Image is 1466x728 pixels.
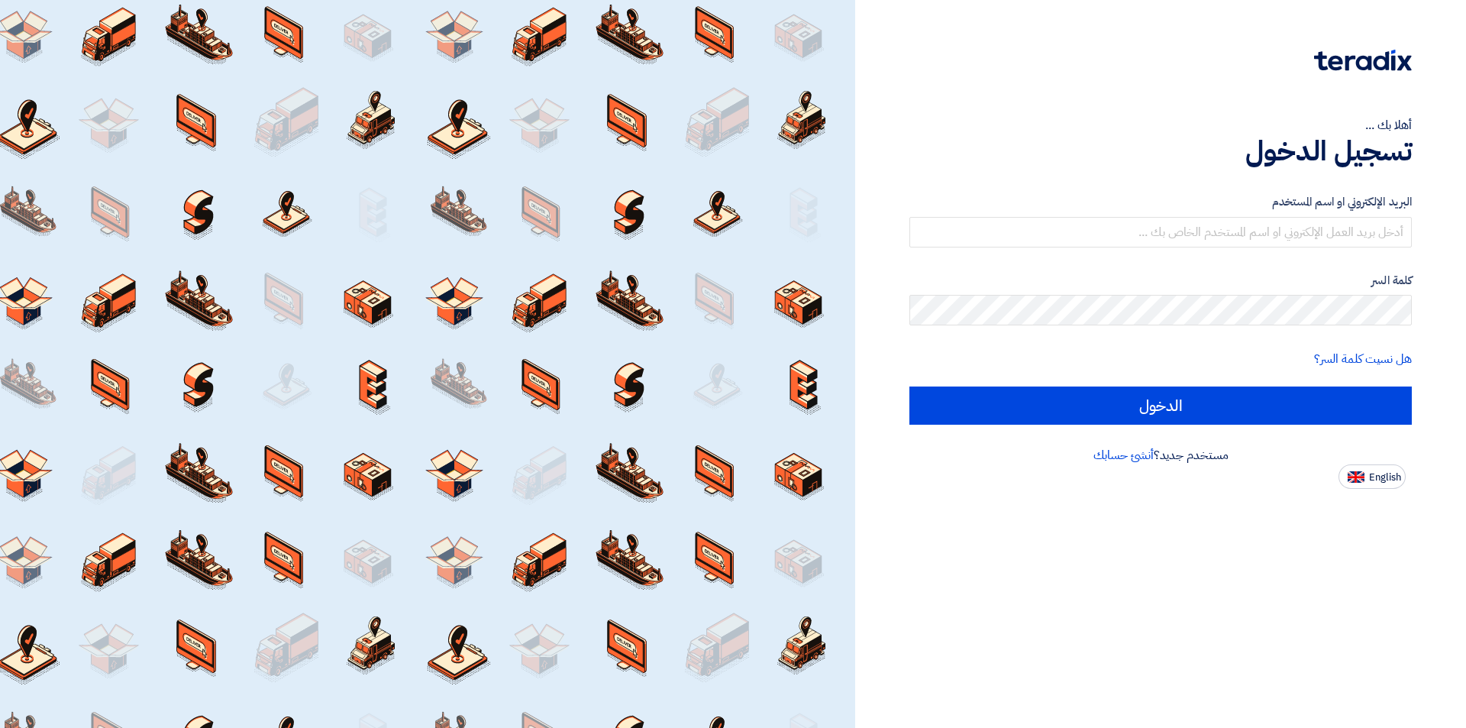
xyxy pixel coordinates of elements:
input: الدخول [909,387,1412,425]
img: en-US.png [1348,471,1364,483]
label: كلمة السر [909,272,1412,290]
input: أدخل بريد العمل الإلكتروني او اسم المستخدم الخاص بك ... [909,217,1412,248]
div: مستخدم جديد؟ [909,446,1412,464]
h1: تسجيل الدخول [909,134,1412,168]
img: Teradix logo [1314,50,1412,71]
label: البريد الإلكتروني او اسم المستخدم [909,193,1412,211]
div: أهلا بك ... [909,116,1412,134]
a: هل نسيت كلمة السر؟ [1314,350,1412,368]
a: أنشئ حسابك [1093,446,1154,464]
span: English [1369,472,1401,483]
button: English [1338,464,1406,489]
